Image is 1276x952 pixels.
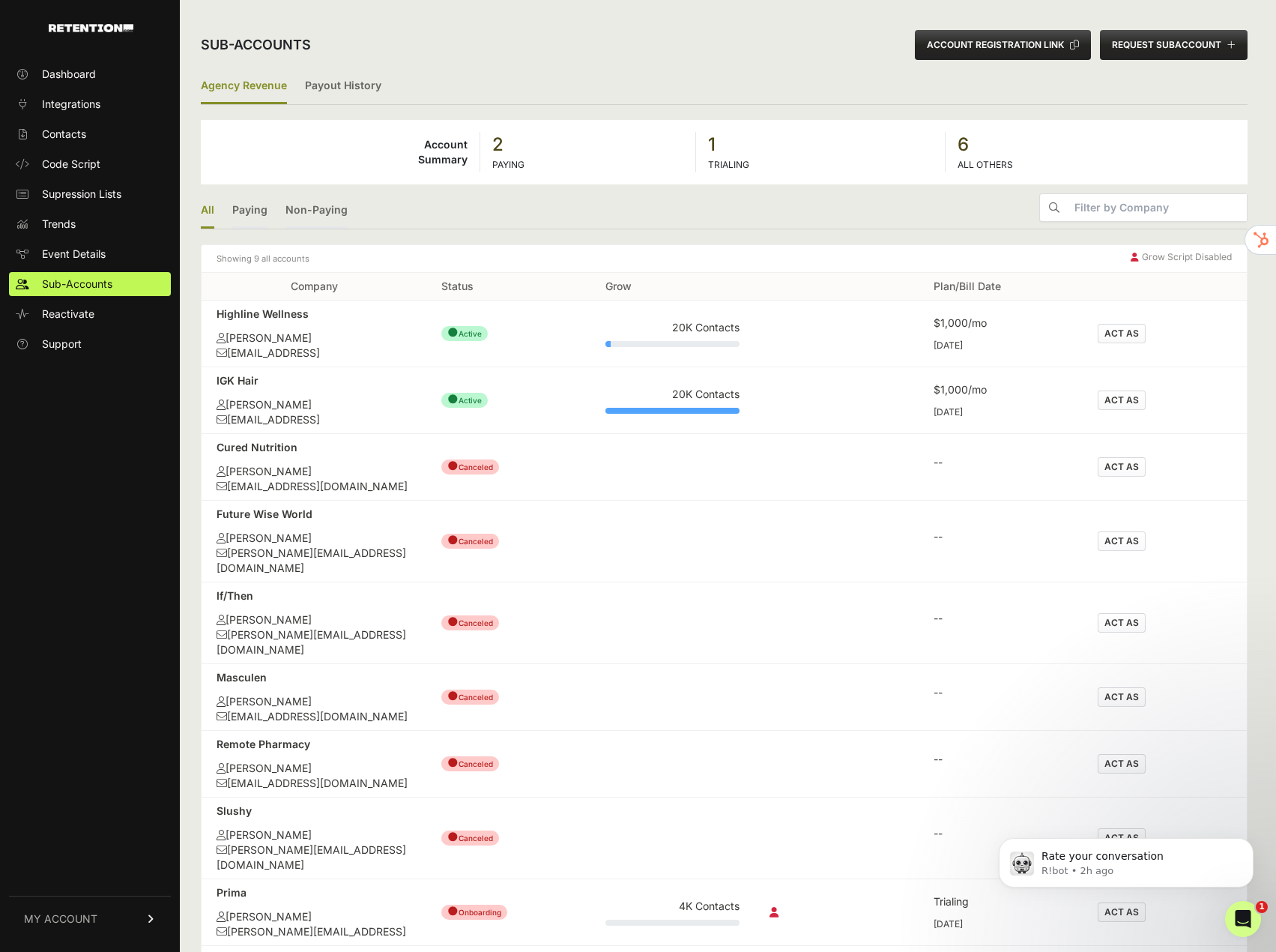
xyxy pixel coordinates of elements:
div: Trialing [934,894,1068,909]
small: Showing 9 all accounts [217,251,309,266]
label: Agency Revenue [201,69,287,104]
label: PAYING [492,159,524,170]
a: Sub-Accounts [9,272,171,296]
span: Canceled [441,690,499,705]
span: Canceled [441,756,499,771]
div: Slushy [217,804,411,819]
div: Future Wise World [217,507,411,522]
span: ● [447,532,459,547]
span: Active [441,393,488,408]
a: Paying [232,193,267,229]
label: ALL OTHERS [958,159,1013,170]
span: ● [447,325,459,340]
div: 20K Contacts [605,320,740,335]
a: Event Details [9,242,171,266]
span: Canceled [441,534,499,549]
button: ACT AS [1098,687,1146,707]
span: ● [447,903,459,918]
span: Support [42,337,82,352]
button: ACCOUNT REGISTRATION LINK [915,30,1091,60]
div: -- [934,826,1068,841]
div: Plan Usage: 0% [605,920,740,926]
span: Event Details [42,247,106,262]
a: Payout History [305,69,381,104]
span: ● [447,391,459,406]
div: IGK Hair [217,373,411,388]
span: Integrations [42,97,100,112]
span: ● [447,829,459,844]
span: Active [441,326,488,341]
a: Dashboard [9,62,171,86]
div: Highline Wellness [217,307,411,322]
iframe: Intercom notifications message [976,807,1276,912]
div: [DATE] [934,340,1068,352]
div: [DATE] [934,918,1068,930]
div: [EMAIL_ADDRESS][DOMAIN_NAME] [217,709,411,724]
td: Account Summary [201,132,480,172]
div: -- [934,529,1068,544]
button: ACT AS [1098,324,1146,343]
div: Plan Usage: 100% [605,408,740,414]
strong: 6 [958,133,1236,157]
div: Prima [217,885,411,900]
div: [PERSON_NAME][EMAIL_ADDRESS][DOMAIN_NAME] [217,546,411,576]
input: Filter by Company [1068,194,1247,221]
div: [PERSON_NAME][EMAIL_ADDRESS] [217,924,411,939]
div: [EMAIL_ADDRESS] [217,412,411,427]
div: [PERSON_NAME][EMAIL_ADDRESS][DOMAIN_NAME] [217,627,411,657]
a: Supression Lists [9,182,171,206]
img: Retention.com [49,24,133,32]
div: 20K Contacts [605,387,740,402]
span: Canceled [441,831,499,846]
th: Plan/Bill Date [919,273,1083,301]
div: [PERSON_NAME] [217,909,411,924]
div: [PERSON_NAME] [217,828,411,843]
button: ACT AS [1098,391,1146,410]
span: ● [447,755,459,770]
div: Plan Usage: 4% [605,341,740,347]
strong: 1 [708,133,933,157]
a: Contacts [9,122,171,146]
div: [PERSON_NAME] [217,694,411,709]
span: Dashboard [42,67,96,82]
a: Trends [9,212,171,236]
button: ACT AS [1098,754,1146,774]
span: Trends [42,217,76,232]
div: $1,000/mo [934,316,1068,331]
div: -- [934,611,1068,626]
div: [PERSON_NAME][EMAIL_ADDRESS][DOMAIN_NAME] [217,843,411,873]
a: Support [9,332,171,356]
a: Non-Paying [285,193,348,229]
div: [PERSON_NAME] [217,612,411,627]
span: ● [447,614,459,629]
button: ACT AS [1098,457,1146,477]
div: If/Then [217,588,411,603]
span: Contacts [42,127,86,142]
th: Company [202,273,426,301]
div: $1,000/mo [934,382,1068,397]
div: 4K Contacts [605,899,740,914]
span: 1 [1256,901,1268,913]
div: [PERSON_NAME] [217,464,411,479]
a: Integrations [9,92,171,116]
div: Masculen [217,670,411,685]
div: [EMAIL_ADDRESS][DOMAIN_NAME] [217,479,411,494]
div: [EMAIL_ADDRESS][DOMAIN_NAME] [217,776,411,791]
th: Status [426,273,590,301]
span: Canceled [441,615,499,630]
span: Onboarding [441,905,507,920]
div: [EMAIL_ADDRESS] [217,346,411,361]
span: Supression Lists [42,187,121,202]
iframe: Intercom live chat [1225,901,1261,937]
div: [PERSON_NAME] [217,331,411,346]
button: REQUEST SUBACCOUNT [1100,30,1248,60]
div: [PERSON_NAME] [217,397,411,412]
button: ACT AS [1098,613,1146,633]
div: Cured Nutrition [217,440,411,455]
div: Remote Pharmacy [217,737,411,752]
div: Grow Script Disabled [1131,251,1232,266]
a: Reactivate [9,302,171,326]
